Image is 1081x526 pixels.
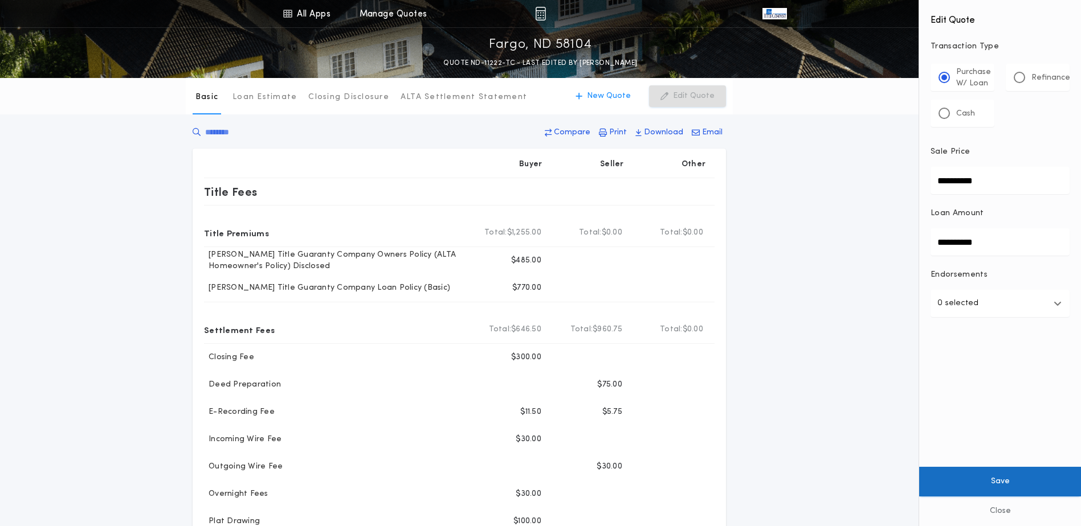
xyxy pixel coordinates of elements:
[688,122,726,143] button: Email
[931,167,1070,194] input: Sale Price
[931,146,970,158] p: Sale Price
[204,379,281,391] p: Deed Preparation
[1031,72,1070,84] p: Refinance
[204,434,282,445] p: Incoming Wire Fee
[937,297,978,310] p: 0 selected
[232,92,297,103] p: Loan Estimate
[931,228,1070,256] input: Loan Amount
[660,324,683,335] b: Total:
[600,159,624,170] p: Seller
[507,227,541,239] span: $1,255.00
[919,467,1081,496] button: Save
[602,227,622,239] span: $0.00
[609,127,627,138] p: Print
[204,320,275,339] p: Settlement Fees
[541,122,594,143] button: Compare
[602,406,622,418] p: $5.75
[931,290,1070,317] button: 0 selected
[401,92,527,103] p: ALTA Settlement Statement
[195,92,218,103] p: Basic
[649,85,726,107] button: Edit Quote
[554,127,590,138] p: Compare
[204,406,275,418] p: E-Recording Fee
[595,122,630,143] button: Print
[931,7,1070,27] h4: Edit Quote
[204,352,254,363] p: Closing Fee
[511,255,541,266] p: $485.00
[564,85,642,107] button: New Quote
[931,269,1070,281] p: Endorsements
[204,488,268,500] p: Overnight Fees
[519,159,542,170] p: Buyer
[511,324,541,335] span: $646.50
[443,57,637,69] p: QUOTE ND-11222-TC - LAST EDITED BY [PERSON_NAME]
[204,282,450,294] p: [PERSON_NAME] Title Guaranty Company Loan Policy (Basic)
[956,108,975,120] p: Cash
[579,227,602,239] b: Total:
[931,41,1070,52] p: Transaction Type
[587,91,631,102] p: New Quote
[204,461,283,472] p: Outgoing Wire Fee
[484,227,507,239] b: Total:
[512,282,541,294] p: $770.00
[682,159,705,170] p: Other
[597,461,622,472] p: $30.00
[204,183,258,201] p: Title Fees
[632,122,687,143] button: Download
[204,224,269,242] p: Title Premiums
[516,434,541,445] p: $30.00
[919,496,1081,526] button: Close
[931,208,984,219] p: Loan Amount
[570,324,593,335] b: Total:
[762,8,786,19] img: vs-icon
[535,7,546,20] img: img
[489,324,512,335] b: Total:
[593,324,622,335] span: $960.75
[673,91,715,102] p: Edit Quote
[956,67,991,89] p: Purchase W/ Loan
[308,92,389,103] p: Closing Disclosure
[204,249,470,272] p: [PERSON_NAME] Title Guaranty Company Owners Policy (ALTA Homeowner's Policy) Disclosed
[520,406,541,418] p: $11.50
[660,227,683,239] b: Total:
[516,488,541,500] p: $30.00
[489,36,592,54] p: Fargo, ND 58104
[683,227,703,239] span: $0.00
[511,352,541,363] p: $300.00
[644,127,683,138] p: Download
[597,379,622,391] p: $75.00
[683,324,703,335] span: $0.00
[702,127,723,138] p: Email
